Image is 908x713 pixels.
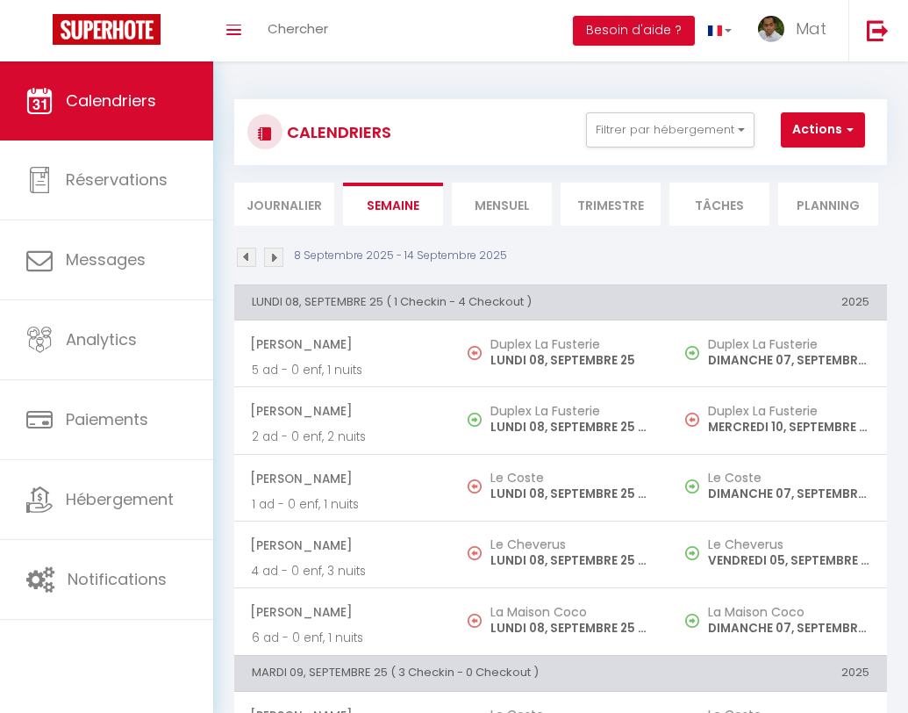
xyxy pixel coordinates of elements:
[234,284,669,320] th: LUNDI 08, SEPTEMBRE 25 ( 1 Checkin - 4 Checkout )
[250,328,434,361] span: [PERSON_NAME]
[252,495,434,514] p: 1 ad - 0 enf, 1 nuits
[490,337,652,351] h5: Duplex La Fusterie
[708,351,869,370] p: DIMANCHE 07, SEPTEMBRE 25
[685,614,699,628] img: NO IMAGE
[796,18,826,40] span: Mat
[252,629,434,647] p: 6 ad - 0 enf, 1 nuits
[490,551,652,570] p: LUNDI 08, SEPTEMBRE 25 - 10:00
[490,404,652,418] h5: Duplex La Fusterie
[490,537,652,551] h5: Le Cheverus
[708,551,869,570] p: VENDREDI 05, SEPTEMBRE 25 - 17:00
[66,488,174,510] span: Hébergement
[252,562,434,580] p: 4 ad - 0 enf, 3 nuits
[68,568,167,590] span: Notifications
[282,112,391,152] h3: CALENDRIERS
[685,413,699,427] img: NO IMAGE
[586,112,754,148] button: Filtrer par hébergement
[685,479,699,493] img: NO IMAGE
[343,183,443,226] li: Semaine
[468,546,482,560] img: NO IMAGE
[490,485,652,503] p: LUNDI 08, SEPTEMBRE 25 - 10:00
[66,248,146,270] span: Messages
[468,346,482,360] img: NO IMAGE
[561,183,661,226] li: Trimestre
[252,428,434,446] p: 2 ad - 0 enf, 2 nuits
[250,595,434,629] span: [PERSON_NAME]
[708,404,869,418] h5: Duplex La Fusterie
[685,546,699,560] img: NO IMAGE
[708,485,869,503] p: DIMANCHE 07, SEPTEMBRE 25 - 19:00
[250,394,434,428] span: [PERSON_NAME]
[66,169,168,191] span: Réservations
[708,471,869,485] h5: Le Coste
[490,351,652,370] p: LUNDI 08, SEPTEMBRE 25
[252,361,434,379] p: 5 ad - 0 enf, 1 nuits
[66,328,137,350] span: Analytics
[250,462,434,495] span: [PERSON_NAME]
[53,14,161,45] img: Super Booking
[708,619,869,637] p: DIMANCHE 07, SEPTEMBRE 25 - 17:00
[778,183,878,226] li: Planning
[468,614,482,628] img: NO IMAGE
[490,418,652,436] p: LUNDI 08, SEPTEMBRE 25 - 17:00
[452,183,552,226] li: Mensuel
[490,619,652,637] p: LUNDI 08, SEPTEMBRE 25 - 10:00
[268,19,328,38] span: Chercher
[781,112,865,148] button: Actions
[234,183,334,226] li: Journalier
[234,656,669,691] th: MARDI 09, SEPTEMBRE 25 ( 3 Checkin - 0 Checkout )
[867,19,889,41] img: logout
[250,529,434,562] span: [PERSON_NAME]
[66,408,148,430] span: Paiements
[66,90,156,112] span: Calendriers
[708,537,869,551] h5: Le Cheverus
[708,418,869,436] p: MERCREDI 10, SEPTEMBRE 25 - 09:00
[708,605,869,619] h5: La Maison Coco
[490,471,652,485] h5: Le Coste
[669,284,887,320] th: 2025
[758,16,784,42] img: ...
[294,248,507,264] p: 8 Septembre 2025 - 14 Septembre 2025
[573,16,695,46] button: Besoin d'aide ?
[468,479,482,493] img: NO IMAGE
[490,605,652,619] h5: La Maison Coco
[708,337,869,351] h5: Duplex La Fusterie
[685,346,699,360] img: NO IMAGE
[669,656,887,691] th: 2025
[14,7,67,60] button: Ouvrir le widget de chat LiveChat
[669,183,769,226] li: Tâches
